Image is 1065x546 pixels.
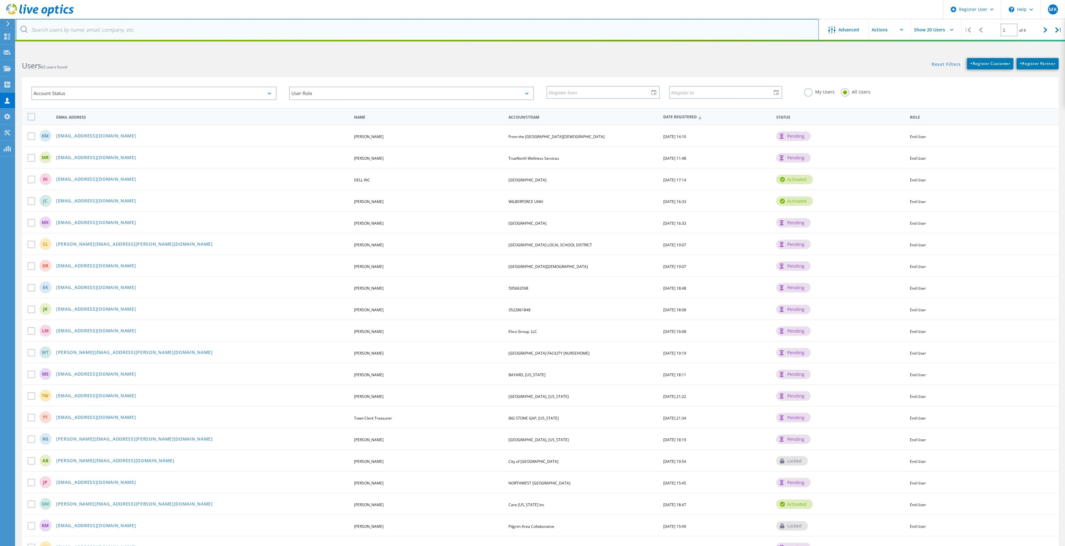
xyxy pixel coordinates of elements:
[663,177,686,183] span: [DATE] 17:14
[354,156,384,161] span: [PERSON_NAME]
[56,523,136,529] a: [EMAIL_ADDRESS][DOMAIN_NAME]
[776,153,811,163] div: pending
[970,61,1010,66] span: Register Customer
[354,307,384,313] span: [PERSON_NAME]
[910,329,926,334] span: End User
[776,305,811,314] div: pending
[508,480,570,486] span: NORTHWEST [GEOGRAPHIC_DATA]
[56,480,136,485] a: [EMAIL_ADDRESS][DOMAIN_NAME]
[663,502,686,507] span: [DATE] 18:47
[56,220,136,226] a: [EMAIL_ADDRESS][DOMAIN_NAME]
[43,285,48,290] span: EK
[663,264,686,269] span: [DATE] 19:07
[910,502,926,507] span: End User
[508,199,543,204] span: WILBERFORCE UNIV
[776,115,905,119] span: Status
[354,415,392,421] span: Town Clerk Treasurer
[910,394,926,399] span: End User
[508,415,559,421] span: BIG STONE GAP, [US_STATE]
[56,307,136,312] a: [EMAIL_ADDRESS][DOMAIN_NAME]
[508,329,537,334] span: Ehco Group, LLC
[354,134,384,139] span: [PERSON_NAME]
[663,307,686,313] span: [DATE] 18:08
[354,177,370,183] span: DELL INC
[42,220,49,225] span: MX
[910,524,926,529] span: End User
[31,87,277,100] div: Account Status
[508,502,544,507] span: Care [US_STATE] Inc
[1019,28,1026,33] span: of 4
[663,480,686,486] span: [DATE] 15:45
[663,199,686,204] span: [DATE] 16:33
[670,86,777,98] input: Register to
[508,351,589,356] span: [GEOGRAPHIC_DATA] FACILITY [NURSEHOME]
[910,156,926,161] span: End User
[910,351,926,356] span: End User
[42,372,49,376] span: MS
[910,242,926,248] span: End User
[42,155,49,160] span: MR
[56,437,213,442] a: [PERSON_NAME][EMAIL_ADDRESS][PERSON_NAME][DOMAIN_NAME]
[776,413,811,422] div: pending
[776,131,811,141] div: pending
[910,480,926,486] span: End User
[354,242,384,248] span: [PERSON_NAME]
[776,456,808,466] div: locked
[967,58,1014,69] a: +Register Customer
[910,221,926,226] span: End User
[56,329,136,334] a: [EMAIL_ADDRESS][DOMAIN_NAME]
[56,134,136,139] a: [EMAIL_ADDRESS][DOMAIN_NAME]
[56,415,136,420] a: [EMAIL_ADDRESS][DOMAIN_NAME]
[961,19,974,41] div: |
[910,415,926,421] span: End User
[56,155,136,161] a: [EMAIL_ADDRESS][DOMAIN_NAME]
[776,391,811,401] div: pending
[508,221,546,226] span: [GEOGRAPHIC_DATA]
[663,115,771,119] span: Date Registered
[508,286,528,291] span: 595663598
[508,307,530,313] span: 3522861848
[804,88,835,94] label: My Users
[56,264,136,269] a: [EMAIL_ADDRESS][DOMAIN_NAME]
[43,199,48,203] span: JC
[56,502,213,507] a: [PERSON_NAME][EMAIL_ADDRESS][PERSON_NAME][DOMAIN_NAME]
[1020,61,1056,66] span: Register Partner
[42,502,49,506] span: GM
[910,177,926,183] span: End User
[839,28,859,32] span: Advanced
[910,115,1049,119] span: Role
[56,393,136,399] a: [EMAIL_ADDRESS][DOMAIN_NAME]
[289,87,534,100] div: User Role
[508,115,658,119] span: Account/Team
[663,221,686,226] span: [DATE] 16:33
[22,61,41,71] b: Users
[1017,58,1059,69] a: +Register Partner
[43,307,48,311] span: JK
[508,372,546,377] span: BAYARD, [US_STATE]
[42,134,49,138] span: KM
[663,329,686,334] span: [DATE] 16:08
[354,459,384,464] span: [PERSON_NAME]
[776,283,811,292] div: pending
[508,394,569,399] span: [GEOGRAPHIC_DATA], [US_STATE]
[776,326,811,336] div: pending
[663,156,686,161] span: [DATE] 11:48
[508,242,592,248] span: [GEOGRAPHIC_DATA] LOCAL SCHOOL DISTRICT
[910,264,926,269] span: End User
[910,459,926,464] span: End User
[56,242,213,247] a: [PERSON_NAME][EMAIL_ADDRESS][PERSON_NAME][DOMAIN_NAME]
[663,459,686,464] span: [DATE] 19:54
[43,177,48,181] span: DI
[663,286,686,291] span: [DATE] 18:48
[663,372,686,377] span: [DATE] 18:11
[354,115,503,119] span: Name
[56,458,175,464] a: [PERSON_NAME][EMAIL_ADDRESS][DOMAIN_NAME]
[663,134,686,139] span: [DATE] 14:10
[56,115,349,119] span: Email Address
[6,13,74,18] a: Live Optics Dashboard
[776,240,811,249] div: pending
[663,394,686,399] span: [DATE] 21:22
[663,524,686,529] span: [DATE] 15:49
[776,435,811,444] div: pending
[56,199,136,204] a: [EMAIL_ADDRESS][DOMAIN_NAME]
